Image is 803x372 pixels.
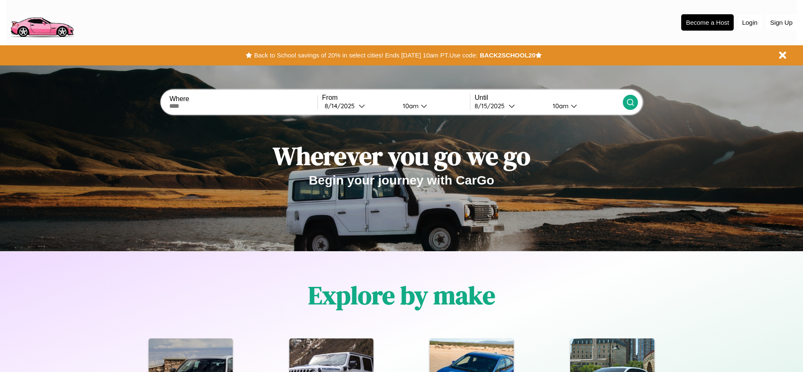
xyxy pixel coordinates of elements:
label: Where [169,95,317,103]
img: logo [6,4,77,39]
button: Become a Host [681,14,734,31]
button: Sign Up [766,15,797,30]
div: 10am [399,102,421,110]
div: 8 / 15 / 2025 [475,102,509,110]
button: 10am [396,101,470,110]
h1: Explore by make [308,278,495,312]
div: 8 / 14 / 2025 [325,102,359,110]
button: 8/14/2025 [322,101,396,110]
label: From [322,94,470,101]
b: BACK2SCHOOL20 [480,52,535,59]
label: Until [475,94,622,101]
div: 10am [548,102,571,110]
button: 10am [546,101,622,110]
button: Login [738,15,762,30]
button: Back to School savings of 20% in select cities! Ends [DATE] 10am PT.Use code: [252,49,480,61]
